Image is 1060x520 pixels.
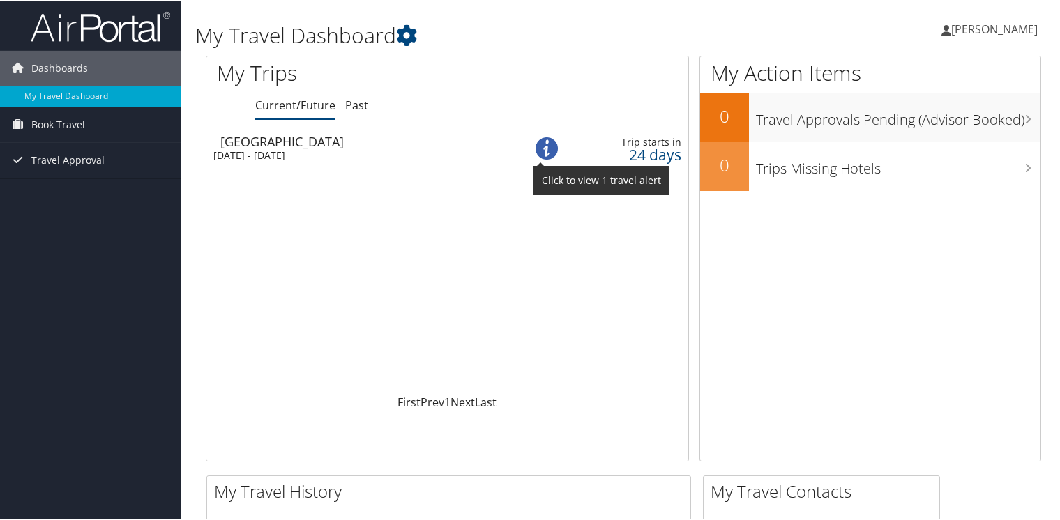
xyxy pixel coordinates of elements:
[700,57,1040,86] h1: My Action Items
[756,102,1040,128] h3: Travel Approvals Pending (Advisor Booked)
[444,393,450,408] a: 1
[533,165,669,194] span: Click to view 1 travel alert
[756,151,1040,177] h3: Trips Missing Hotels
[700,103,749,127] h2: 0
[31,106,85,141] span: Book Travel
[195,20,766,49] h1: My Travel Dashboard
[579,135,681,147] div: Trip starts in
[213,148,501,160] div: [DATE] - [DATE]
[31,9,170,42] img: airportal-logo.png
[579,147,681,160] div: 24 days
[450,393,475,408] a: Next
[941,7,1052,49] a: [PERSON_NAME]
[700,152,749,176] h2: 0
[700,141,1040,190] a: 0Trips Missing Hotels
[700,92,1040,141] a: 0Travel Approvals Pending (Advisor Booked)
[421,393,444,408] a: Prev
[214,478,690,502] h2: My Travel History
[31,49,88,84] span: Dashboards
[255,96,335,112] a: Current/Future
[220,134,508,146] div: [GEOGRAPHIC_DATA]
[217,57,477,86] h1: My Trips
[475,393,497,408] a: Last
[536,136,558,158] img: alert-flat-solid-info.png
[31,142,105,176] span: Travel Approval
[345,96,368,112] a: Past
[711,478,939,502] h2: My Travel Contacts
[951,20,1038,36] span: [PERSON_NAME]
[397,393,421,408] a: First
